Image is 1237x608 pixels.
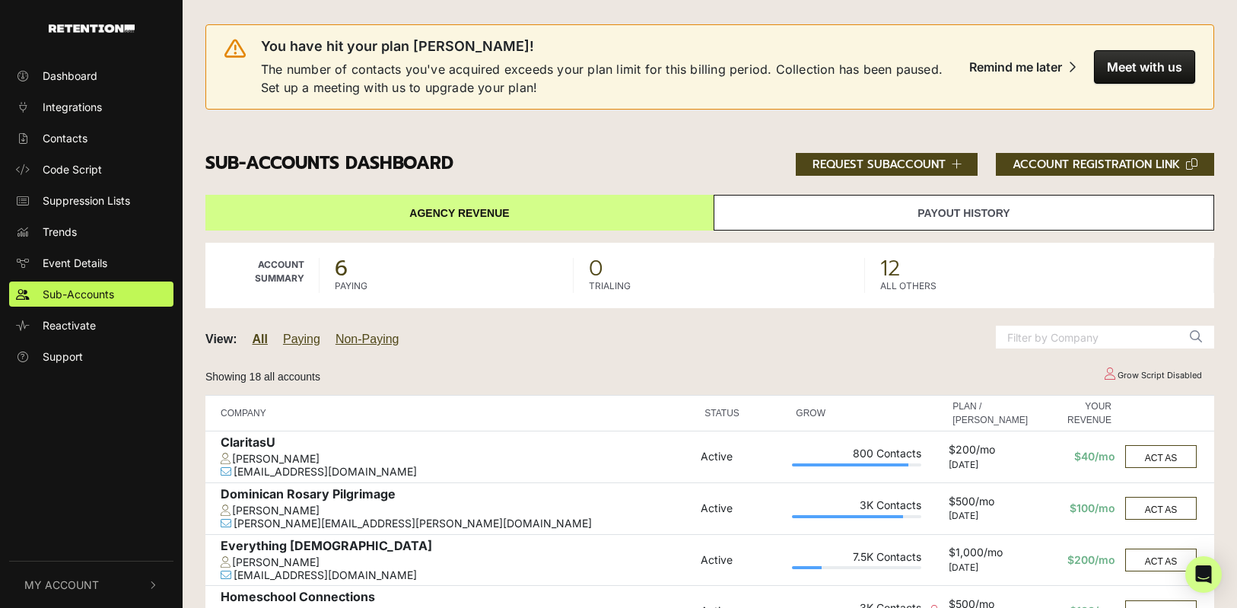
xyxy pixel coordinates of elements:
td: Grow Script Disabled [1090,362,1214,389]
span: Support [43,349,83,364]
div: Homeschool Connections [221,590,693,607]
span: Integrations [43,99,102,115]
h3: Sub-accounts Dashboard [205,153,1214,176]
span: 12 [880,258,1199,279]
input: Filter by Company [996,326,1178,349]
span: You have hit your plan [PERSON_NAME]! [261,37,534,56]
div: Plan Usage: 90% [792,463,921,466]
td: $200/mo [1035,534,1119,586]
button: ACT AS [1125,445,1197,468]
div: Plan Usage: 86% [792,515,921,518]
td: Active [697,534,788,586]
td: Active [697,431,788,483]
div: Everything [DEMOGRAPHIC_DATA] [221,539,693,556]
div: Plan Usage: 23% [792,566,921,569]
div: Remind me later [969,59,1062,75]
a: Reactivate [9,313,173,338]
div: $500/mo [949,495,1032,511]
span: The number of contacts you've acquired exceeds your plan limit for this billing period. Collectio... [261,60,959,97]
button: Remind me later [957,50,1088,84]
label: ALL OTHERS [880,279,936,293]
td: Active [697,482,788,534]
img: Retention.com [49,24,135,33]
div: 3K Contacts [792,499,921,515]
div: ClaritasU [221,435,693,453]
div: Dominican Rosary Pilgrimage [221,487,693,505]
a: Agency Revenue [205,195,714,231]
div: [PERSON_NAME] [221,453,693,466]
button: Meet with us [1094,50,1195,84]
span: 0 [589,258,850,279]
div: 800 Contacts [792,447,921,463]
span: Reactivate [43,317,96,333]
td: $100/mo [1035,482,1119,534]
span: Sub-Accounts [43,286,114,302]
a: All [253,333,268,345]
small: Showing 18 all accounts [205,371,320,383]
div: [EMAIL_ADDRESS][DOMAIN_NAME] [221,466,693,479]
span: Contacts [43,130,87,146]
div: Open Intercom Messenger [1185,556,1222,593]
a: Event Details [9,250,173,275]
th: STATUS [697,396,788,431]
div: [DATE] [949,460,1032,470]
a: Code Script [9,157,173,182]
div: [PERSON_NAME] [221,505,693,517]
td: $40/mo [1035,431,1119,483]
a: Payout History [714,195,1214,231]
button: ACT AS [1125,549,1197,571]
span: My Account [24,577,99,593]
a: Dashboard [9,63,173,88]
span: Event Details [43,255,107,271]
a: Sub-Accounts [9,282,173,307]
span: Suppression Lists [43,193,130,209]
div: [PERSON_NAME] [221,556,693,569]
button: ACCOUNT REGISTRATION LINK [996,153,1214,176]
label: TRIALING [589,279,631,293]
strong: View: [205,333,237,345]
div: [DATE] [949,511,1032,521]
a: Support [9,344,173,369]
a: Trends [9,219,173,244]
div: $200/mo [949,444,1032,460]
th: PLAN / [PERSON_NAME] [945,396,1035,431]
strong: 6 [335,252,348,285]
a: Contacts [9,126,173,151]
span: Trends [43,224,77,240]
label: PAYING [335,279,367,293]
span: Dashboard [43,68,97,84]
a: Non-Paying [335,333,399,345]
span: Code Script [43,161,102,177]
th: GROW [788,396,925,431]
th: COMPANY [205,396,697,431]
button: My Account [9,562,173,608]
div: [PERSON_NAME][EMAIL_ADDRESS][PERSON_NAME][DOMAIN_NAME] [221,517,693,530]
div: $1,000/mo [949,546,1032,562]
div: 7.5K Contacts [792,551,921,567]
th: YOUR REVENUE [1035,396,1119,431]
div: [DATE] [949,562,1032,573]
a: Paying [283,333,320,345]
button: ACT AS [1125,497,1197,520]
button: REQUEST SUBACCOUNT [796,153,978,176]
td: Account Summary [205,243,320,308]
a: Integrations [9,94,173,119]
div: [EMAIL_ADDRESS][DOMAIN_NAME] [221,569,693,582]
a: Suppression Lists [9,188,173,213]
